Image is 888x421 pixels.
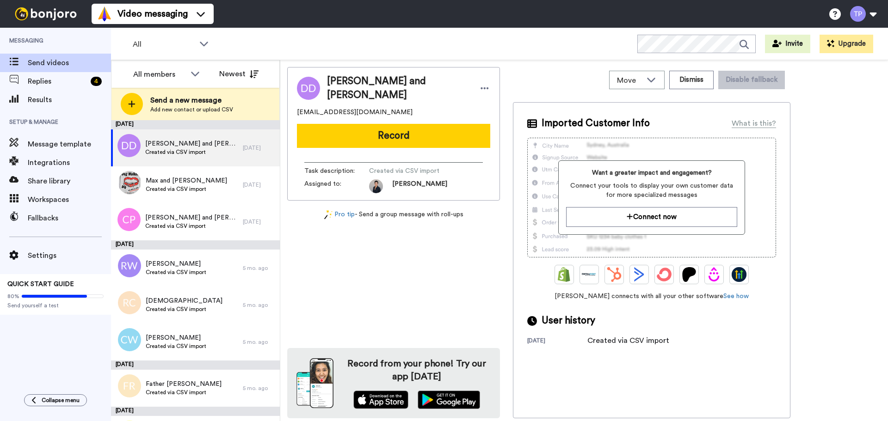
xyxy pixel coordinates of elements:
[632,267,647,282] img: ActiveCampaign
[146,305,222,313] span: Created via CSV import
[97,6,112,21] img: vm-color.svg
[28,76,87,87] span: Replies
[243,181,275,189] div: [DATE]
[369,179,383,193] img: 4cf9a0c2-4a2c-468e-bebf-237d20e2f1bf-1606503469.jpg
[117,7,188,20] span: Video messaging
[28,213,111,224] span: Fallbacks
[145,222,238,230] span: Created via CSV import
[557,267,572,282] img: Shopify
[542,314,595,328] span: User history
[353,390,408,409] img: appstore
[146,333,206,342] span: [PERSON_NAME]
[287,210,500,220] div: - Send a group message with roll-ups
[765,35,810,53] button: Invite
[133,39,195,50] span: All
[111,120,280,129] div: [DATE]
[28,194,111,205] span: Workspaces
[327,74,470,102] span: [PERSON_NAME] and [PERSON_NAME]
[324,210,333,220] img: magic-wand.svg
[657,267,672,282] img: ConvertKit
[542,116,650,130] span: Imported Customer Info
[582,267,597,282] img: Ontraport
[146,268,206,276] span: Created via CSV import
[28,157,111,168] span: Integrations
[7,302,104,309] span: Send yourself a test
[28,57,111,68] span: Send videos
[587,335,669,346] div: Created via CSV import
[297,77,320,100] img: Image of David and Cathy Dunkin
[304,179,369,193] span: Assigned to:
[732,267,746,282] img: GoHighLevel
[117,208,141,231] img: cp.png
[324,210,355,220] a: Pro tip
[118,291,141,314] img: rc.png
[296,358,333,408] img: download
[527,337,587,346] div: [DATE]
[243,301,275,309] div: 5 mo. ago
[146,185,227,193] span: Created via CSV import
[669,71,714,89] button: Dismiss
[369,166,457,176] span: Created via CSV import
[566,168,737,177] span: Want a greater impact and engagement?
[617,75,642,86] span: Move
[297,108,413,117] span: [EMAIL_ADDRESS][DOMAIN_NAME]
[243,384,275,392] div: 5 mo. ago
[118,171,141,194] img: 3e2c0450-9972-413a-b73d-2fa6ffe7410e.jpg
[243,338,275,346] div: 5 mo. ago
[111,407,280,416] div: [DATE]
[145,148,238,156] span: Created via CSV import
[150,106,233,113] span: Add new contact or upload CSV
[732,118,776,129] div: What is this?
[146,342,206,350] span: Created via CSV import
[42,397,80,404] span: Collapse menu
[7,281,74,287] span: QUICK START GUIDE
[28,94,111,105] span: Results
[146,379,222,389] span: Father [PERSON_NAME]
[243,144,275,152] div: [DATE]
[117,134,141,157] img: dd.png
[146,389,222,396] span: Created via CSV import
[146,176,227,185] span: Max and [PERSON_NAME]
[212,65,265,83] button: Newest
[146,296,222,305] span: [DEMOGRAPHIC_DATA]
[11,7,80,20] img: bj-logo-header-white.svg
[118,254,141,277] img: rw.png
[820,35,873,53] button: Upgrade
[718,71,785,89] button: Disable fallback
[118,328,141,351] img: cw.png
[392,179,447,193] span: [PERSON_NAME]
[566,181,737,200] span: Connect your tools to display your own customer data for more specialized messages
[343,357,491,383] h4: Record from your phone! Try our app [DATE]
[146,259,206,268] span: [PERSON_NAME]
[28,176,111,187] span: Share library
[28,250,111,261] span: Settings
[304,166,369,176] span: Task description :
[418,390,480,409] img: playstore
[707,267,721,282] img: Drip
[297,124,490,148] button: Record
[24,394,87,406] button: Collapse menu
[723,293,749,299] a: See how
[111,240,280,250] div: [DATE]
[243,218,275,226] div: [DATE]
[145,139,238,148] span: [PERSON_NAME] and [PERSON_NAME]
[566,207,737,227] button: Connect now
[243,264,275,272] div: 5 mo. ago
[118,374,141,397] img: fr.png
[7,293,19,300] span: 80%
[133,69,186,80] div: All members
[91,77,102,86] div: 4
[607,267,622,282] img: Hubspot
[527,292,776,301] span: [PERSON_NAME] connects with all your other software
[111,360,280,370] div: [DATE]
[682,267,697,282] img: Patreon
[150,95,233,106] span: Send a new message
[28,139,111,150] span: Message template
[145,213,238,222] span: [PERSON_NAME] and [PERSON_NAME]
